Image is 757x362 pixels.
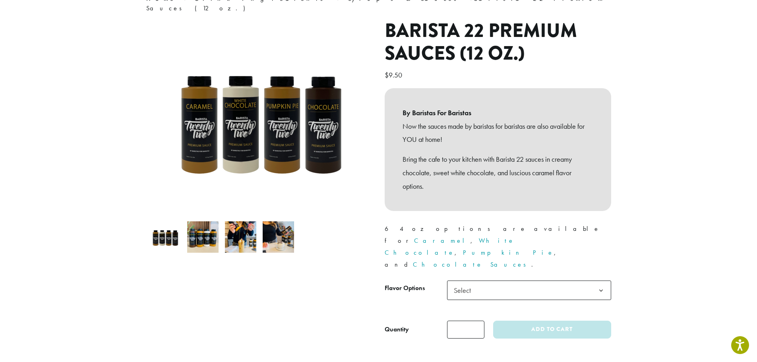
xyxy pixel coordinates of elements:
[385,70,389,79] span: $
[413,260,531,269] a: Chocolate Sauces
[403,120,593,147] p: Now the sauces made by baristas for baristas are also available for YOU at home!
[263,221,294,253] img: Barista 22 Premium Sauces (12 oz.) - Image 4
[385,325,409,334] div: Quantity
[493,321,611,339] button: Add to cart
[149,221,181,253] img: Barista 22 12 oz Sauces - All Flavors
[225,221,256,253] img: Barista 22 Premium Sauces (12 oz.) - Image 3
[414,236,470,245] a: Caramel
[385,70,404,79] bdi: 9.50
[447,321,484,339] input: Product quantity
[451,283,479,298] span: Select
[403,106,593,120] b: By Baristas For Baristas
[385,223,611,271] p: 64 oz options are available for , , , and .
[385,236,515,257] a: White Chocolate
[187,221,219,253] img: B22 12 oz sauces line up
[385,283,447,294] label: Flavor Options
[463,248,554,257] a: Pumpkin Pie
[403,153,593,193] p: Bring the cafe to your kitchen with Barista 22 sauces in creamy chocolate, sweet white chocolate,...
[447,281,611,300] span: Select
[385,19,611,65] h1: Barista 22 Premium Sauces (12 oz.)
